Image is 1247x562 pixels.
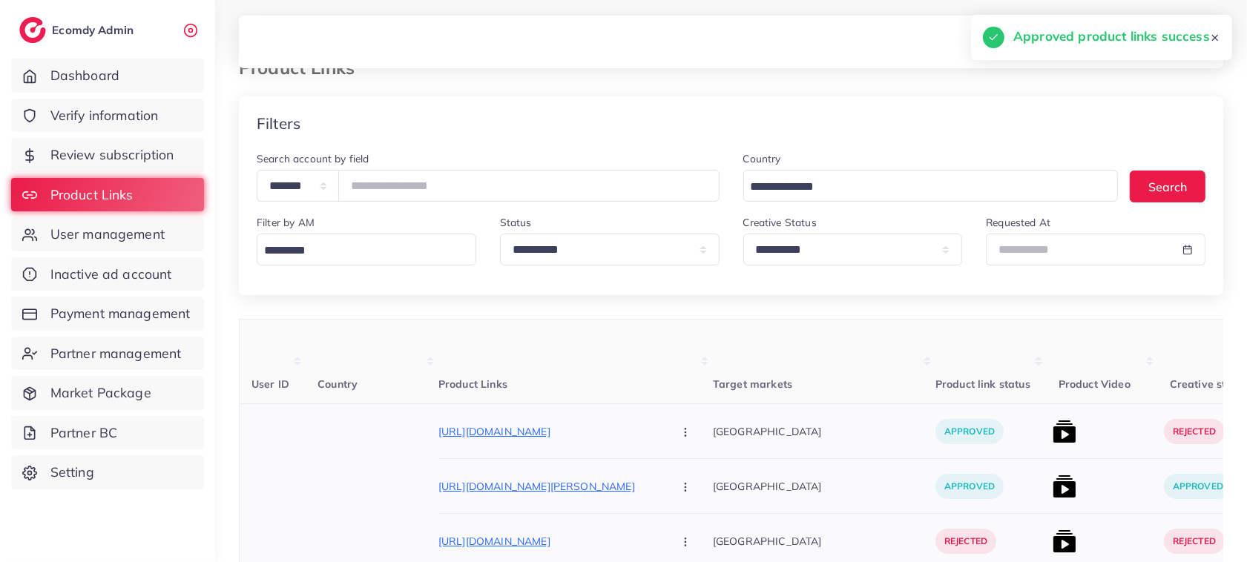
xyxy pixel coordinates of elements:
[50,265,172,284] span: Inactive ad account
[746,176,1099,199] input: Search for option
[438,477,661,495] p: [URL][DOMAIN_NAME][PERSON_NAME]
[438,532,661,550] p: [URL][DOMAIN_NAME]
[1013,27,1210,46] h5: Approved product links success
[11,376,204,410] a: Market Package
[11,138,204,172] a: Review subscription
[239,57,366,79] h3: Product Links
[713,524,935,558] p: [GEOGRAPHIC_DATA]
[438,377,507,391] span: Product Links
[1053,475,1076,498] img: list product video
[50,66,119,85] span: Dashboard
[1053,529,1076,553] img: list product video
[259,239,467,262] input: Search for option
[438,423,661,440] p: [URL][DOMAIN_NAME]
[11,455,204,489] a: Setting
[11,99,204,133] a: Verify information
[11,217,204,251] a: User management
[11,178,204,212] a: Product Links
[500,215,532,230] label: Status
[19,17,137,43] a: logoEcomdy Admin
[1053,420,1076,443] img: list product video
[1164,529,1225,554] p: rejected
[1130,171,1205,202] button: Search
[1164,419,1225,444] p: rejected
[257,215,315,230] label: Filter by AM
[50,225,165,244] span: User management
[935,474,1004,499] p: approved
[11,416,204,450] a: Partner BC
[743,170,1119,202] div: Search for option
[257,151,369,166] label: Search account by field
[19,17,46,43] img: logo
[743,215,817,230] label: Creative Status
[251,377,289,391] span: User ID
[50,145,174,165] span: Review subscription
[52,23,137,37] h2: Ecomdy Admin
[317,377,358,391] span: Country
[935,377,1030,391] span: Product link status
[50,383,151,403] span: Market Package
[50,463,94,482] span: Setting
[11,337,204,371] a: Partner management
[50,106,159,125] span: Verify information
[11,59,204,93] a: Dashboard
[50,344,182,363] span: Partner management
[713,414,935,448] p: [GEOGRAPHIC_DATA]
[50,185,134,205] span: Product Links
[1164,474,1232,499] p: approved
[11,257,204,291] a: Inactive ad account
[50,304,191,323] span: Payment management
[935,419,1004,444] p: approved
[1059,377,1131,391] span: Product Video
[50,423,118,443] span: Partner BC
[257,234,476,265] div: Search for option
[713,377,792,391] span: Target markets
[713,469,935,503] p: [GEOGRAPHIC_DATA]
[935,529,996,554] p: rejected
[11,297,204,331] a: Payment management
[986,215,1050,230] label: Requested At
[257,114,300,133] h4: Filters
[743,151,781,166] label: Country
